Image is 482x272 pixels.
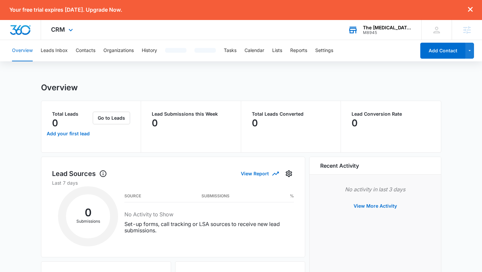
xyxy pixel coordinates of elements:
[124,194,141,198] h3: Source
[252,118,258,128] p: 0
[51,26,65,33] span: CRM
[52,179,294,186] p: Last 7 days
[363,25,412,30] div: account name
[41,20,85,40] div: CRM
[66,218,110,224] p: Submissions
[93,112,130,124] button: Go to Leads
[224,40,236,61] button: Tasks
[52,118,58,128] p: 0
[252,112,330,116] p: Total Leads Converted
[152,118,158,128] p: 0
[320,185,430,193] p: No activity in last 3 days
[320,162,359,170] h6: Recent Activity
[12,40,33,61] button: Overview
[315,40,333,61] button: Settings
[124,221,294,234] p: Set-up forms, call tracking or LSA sources to receive new lead submissions.
[468,7,473,13] button: dismiss this dialog
[152,112,230,116] p: Lead Submissions this Week
[103,40,134,61] button: Organizations
[352,118,358,128] p: 0
[41,83,78,93] h1: Overview
[93,115,130,121] a: Go to Leads
[347,198,404,214] button: View More Activity
[76,40,95,61] button: Contacts
[245,40,264,61] button: Calendar
[124,210,294,218] h3: No Activity to Show
[9,7,122,13] p: Your free trial expires [DATE]. Upgrade Now.
[290,40,307,61] button: Reports
[52,112,92,116] p: Total Leads
[52,169,107,179] h1: Lead Sources
[420,43,465,59] button: Add Contact
[290,194,294,198] h3: %
[41,40,68,61] button: Leads Inbox
[352,112,430,116] p: Lead Conversion Rate
[66,208,110,217] h2: 0
[142,40,157,61] button: History
[201,194,229,198] h3: Submissions
[45,126,92,142] a: Add your first lead
[363,30,412,35] div: account id
[241,168,278,179] button: View Report
[272,40,282,61] button: Lists
[284,168,294,179] button: Settings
